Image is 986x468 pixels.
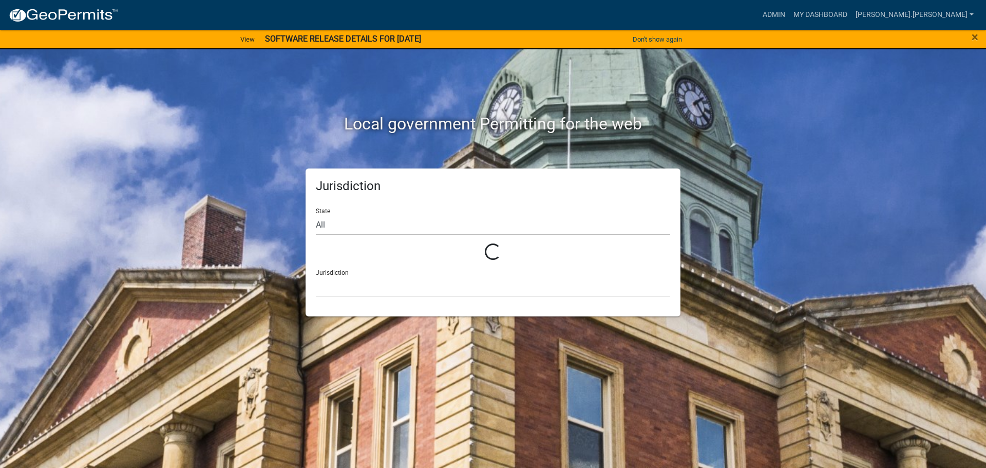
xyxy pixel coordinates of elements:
[851,5,978,25] a: [PERSON_NAME].[PERSON_NAME]
[316,179,670,194] h5: Jurisdiction
[972,31,978,43] button: Close
[789,5,851,25] a: My Dashboard
[208,114,778,134] h2: Local government Permitting for the web
[972,30,978,44] span: ×
[629,31,686,48] button: Don't show again
[759,5,789,25] a: Admin
[265,34,421,44] strong: SOFTWARE RELEASE DETAILS FOR [DATE]
[236,31,259,48] a: View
